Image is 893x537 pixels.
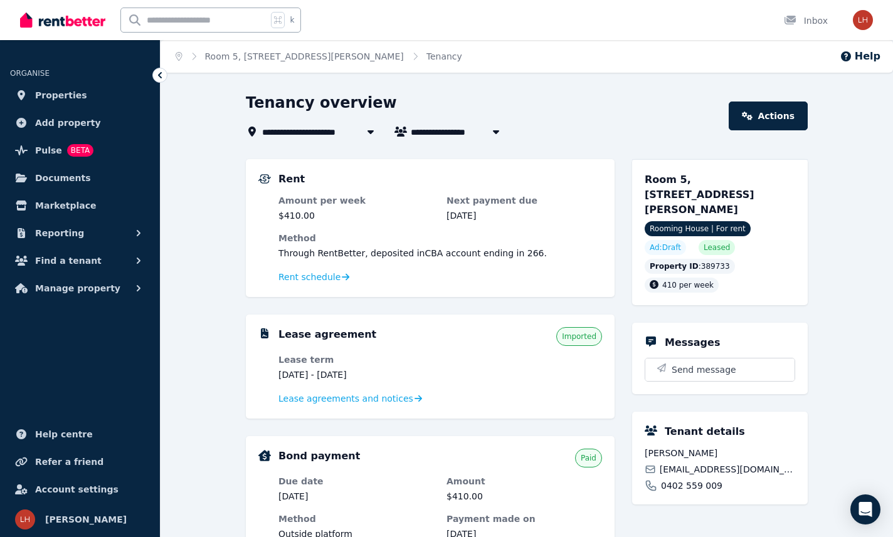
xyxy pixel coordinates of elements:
dt: Due date [278,475,434,487]
a: PulseBETA [10,138,150,163]
dt: Method [278,513,434,525]
div: : 389733 [645,259,735,274]
span: BETA [67,144,93,157]
span: k [290,15,294,25]
a: Refer a friend [10,449,150,474]
span: Tenancy [426,50,462,63]
dt: Lease term [278,353,434,366]
img: Bond Details [258,450,271,461]
a: Room 5, [STREET_ADDRESS][PERSON_NAME] [205,51,404,61]
span: Lease agreements and notices [278,392,413,405]
span: Manage property [35,281,120,296]
span: Rooming House | For rent [645,221,751,236]
button: Reporting [10,221,150,246]
a: Add property [10,110,150,135]
span: Properties [35,88,87,103]
h5: Tenant details [665,424,745,439]
dd: [DATE] [278,490,434,503]
dt: Amount per week [278,194,434,207]
img: lachlan horgan [853,10,873,30]
button: Find a tenant [10,248,150,273]
a: Rent schedule [278,271,350,283]
a: Marketplace [10,193,150,218]
dd: $410.00 [278,209,434,222]
a: Lease agreements and notices [278,392,422,405]
dt: Payment made on [446,513,602,525]
dt: Method [278,232,602,244]
button: Manage property [10,276,150,301]
img: lachlan horgan [15,509,35,529]
span: Pulse [35,143,62,158]
span: [PERSON_NAME] [645,447,795,459]
dd: [DATE] [446,209,602,222]
span: [EMAIL_ADDRESS][DOMAIN_NAME] [660,463,795,476]
span: Send message [672,363,736,376]
span: Refer a friend [35,454,103,469]
img: RentBetter [20,11,105,29]
h5: Rent [278,172,305,187]
a: Documents [10,165,150,190]
span: Through RentBetter , deposited in CBA account ending in 266 . [278,248,547,258]
h5: Bond payment [278,449,360,464]
span: Find a tenant [35,253,102,268]
span: Documents [35,170,91,185]
span: Reporting [35,226,84,241]
nav: Breadcrumb [161,40,477,73]
span: Leased [704,242,730,253]
dt: Amount [446,475,602,487]
h1: Tenancy overview [246,93,397,113]
h5: Messages [665,335,720,350]
span: [PERSON_NAME] [45,512,127,527]
span: Property ID [650,261,699,271]
dd: [DATE] - [DATE] [278,368,434,381]
dd: $410.00 [446,490,602,503]
span: Room 5, [STREET_ADDRESS][PERSON_NAME] [645,174,754,216]
span: 410 per week [662,281,714,289]
img: Rental Payments [258,174,271,184]
dt: Next payment due [446,194,602,207]
span: Ad: Draft [650,242,681,253]
a: Properties [10,83,150,108]
span: Account settings [35,482,119,497]
span: 0402 559 009 [661,479,722,492]
button: Send message [645,358,795,381]
a: Account settings [10,477,150,502]
button: Help [840,49,880,64]
h5: Lease agreement [278,327,376,342]
span: Add property [35,115,101,130]
div: Inbox [784,14,828,27]
a: Help centre [10,422,150,447]
span: Rent schedule [278,271,341,283]
span: Paid [581,453,596,463]
span: Marketplace [35,198,96,213]
a: Actions [729,102,808,130]
span: Help centre [35,427,93,442]
span: Imported [562,331,596,341]
div: Open Intercom Messenger [850,494,880,524]
span: ORGANISE [10,69,50,78]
